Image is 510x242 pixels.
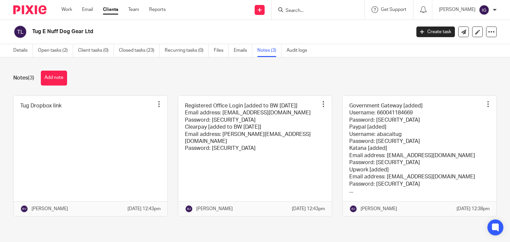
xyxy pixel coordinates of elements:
[439,6,475,13] p: [PERSON_NAME]
[185,205,193,213] img: svg%3E
[13,25,27,39] img: svg%3E
[13,44,33,57] a: Details
[416,27,455,37] a: Create task
[82,6,93,13] a: Email
[61,6,72,13] a: Work
[214,44,229,57] a: Files
[361,206,397,212] p: [PERSON_NAME]
[78,44,114,57] a: Client tasks (0)
[196,206,233,212] p: [PERSON_NAME]
[292,206,325,212] p: [DATE] 12:43pm
[127,206,161,212] p: [DATE] 12:43pm
[128,6,139,13] a: Team
[103,6,118,13] a: Clients
[349,205,357,213] img: svg%3E
[479,5,489,15] img: svg%3E
[234,44,252,57] a: Emails
[38,44,73,57] a: Open tasks (2)
[28,75,34,81] span: (3)
[285,8,345,14] input: Search
[13,5,46,14] img: Pixie
[381,7,406,12] span: Get Support
[20,205,28,213] img: svg%3E
[13,75,34,82] h1: Notes
[457,206,490,212] p: [DATE] 12:38pm
[119,44,160,57] a: Closed tasks (23)
[165,44,209,57] a: Recurring tasks (0)
[32,206,68,212] p: [PERSON_NAME]
[149,6,166,13] a: Reports
[287,44,312,57] a: Audit logs
[32,28,332,35] h2: Tug E Nuff Dog Gear Ltd
[41,71,67,86] button: Add note
[257,44,282,57] a: Notes (3)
